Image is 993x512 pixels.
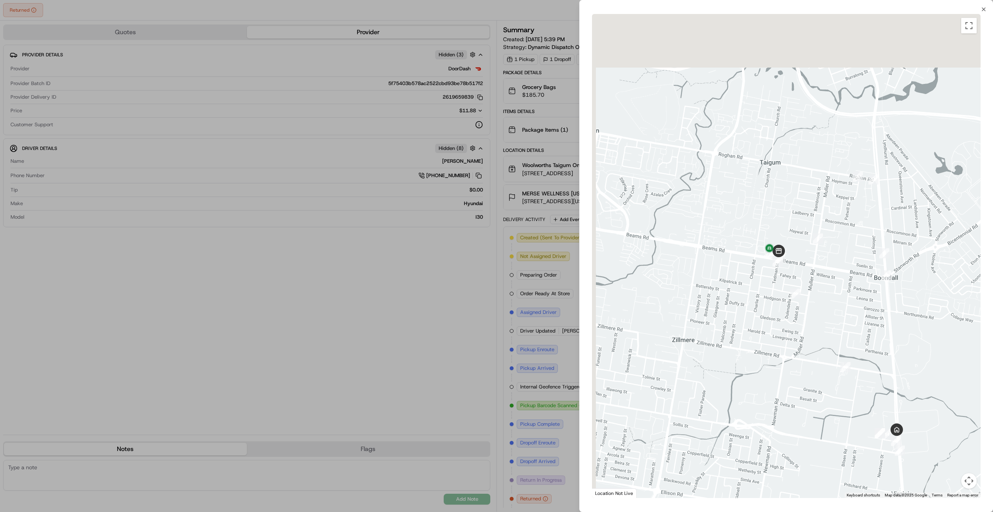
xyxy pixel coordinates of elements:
[879,248,889,258] div: 11
[594,488,620,498] img: Google
[592,488,637,498] div: Location Not Live
[847,493,880,498] button: Keyboard shortcuts
[853,172,863,182] div: 9
[775,253,785,263] div: 7
[947,493,978,497] a: Report a map error
[932,493,943,497] a: Terms (opens in new tab)
[961,473,977,489] button: Map camera controls
[840,362,851,372] div: 19
[594,488,620,498] a: Open this area in Google Maps (opens a new window)
[891,436,901,446] div: 18
[875,428,885,438] div: 17
[875,428,885,438] div: 16
[868,174,878,185] div: 10
[885,493,927,497] span: Map data ©2025 Google
[773,256,783,266] div: 21
[813,233,823,244] div: 8
[790,289,800,299] div: 20
[881,270,891,280] div: 12
[882,429,892,439] div: 14
[961,18,977,33] button: Toggle fullscreen view
[895,446,905,456] div: 13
